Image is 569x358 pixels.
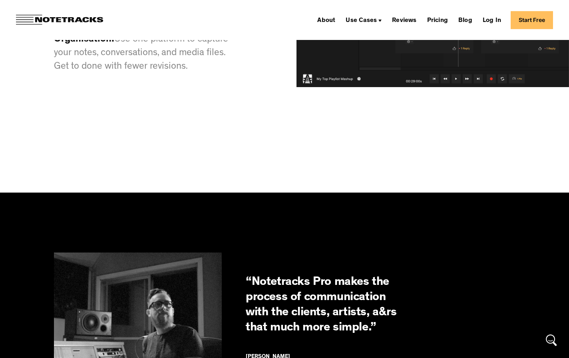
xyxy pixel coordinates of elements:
h4: “Notetracks Pro makes the process of communication with the clients, artists, a&rs that much more... [246,275,406,336]
a: Start Free [511,11,553,29]
div: Use Cases [346,18,377,24]
a: Pricing [424,14,451,26]
a: About [314,14,338,26]
a: Reviews [389,14,420,26]
p: Use one platform to capture your notes, conversations, and media files. Get to done with fewer re... [54,33,238,74]
a: Log In [479,14,504,26]
a: Blog [455,14,475,26]
div: Use Cases [342,14,385,26]
span: Organisation. [54,35,114,45]
div: Open Intercom Messenger [542,331,561,350]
